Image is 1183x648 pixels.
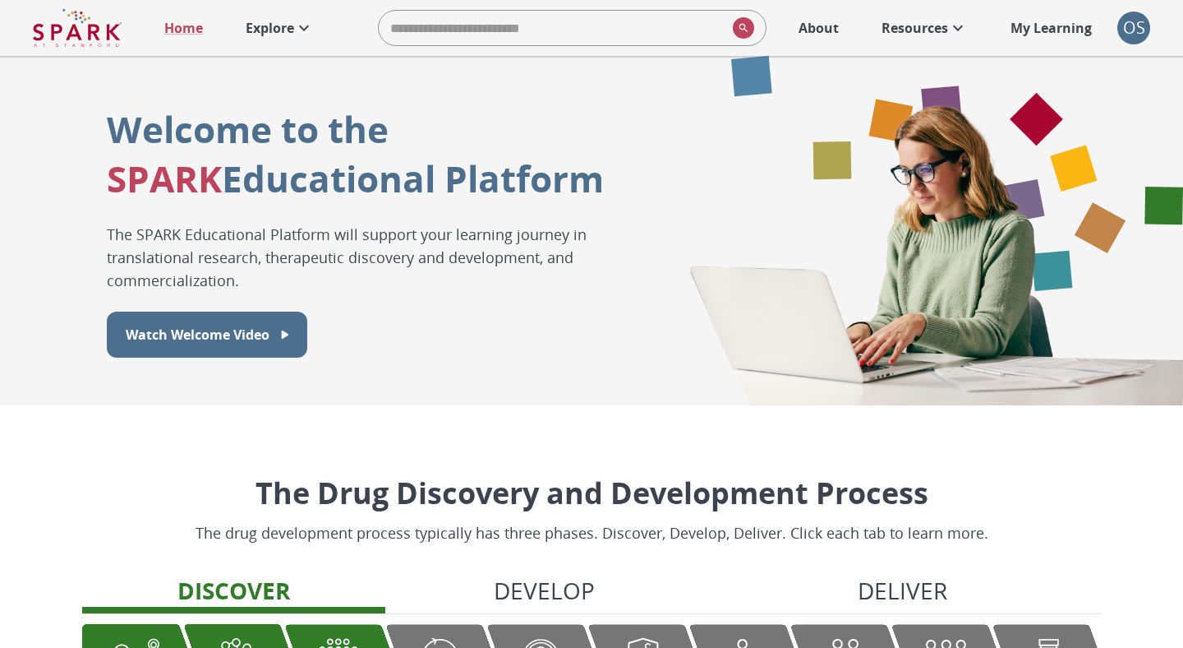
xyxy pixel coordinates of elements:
[246,18,294,38] p: Explore
[873,10,976,46] a: Resources
[156,10,211,46] a: Home
[196,471,988,516] p: The Drug Discovery and Development Process
[107,154,222,203] span: SPARK
[1002,10,1101,46] a: My Learning
[881,18,948,38] p: Resources
[790,10,847,46] a: About
[1117,12,1150,44] button: account of current user
[726,11,754,45] button: search
[858,573,947,608] p: Deliver
[196,522,988,544] p: The drug development process typically has three phases. Discover, Develop, Deliver. Click each t...
[237,10,322,46] a: Explore
[107,223,645,292] p: The SPARK Educational Platform will support your learning journey in translational research, ther...
[1010,18,1092,38] p: My Learning
[1117,12,1150,44] div: OS
[126,325,269,345] p: Watch Welcome Video
[177,573,290,608] p: Discover
[494,573,595,608] p: Develop
[164,18,203,38] p: Home
[107,312,307,358] button: Watch Welcome Video
[645,56,1183,405] div: Graphic showing various drug development icons within hexagons fading across the screen
[799,18,839,38] p: About
[33,8,122,48] img: Logo of SPARK at Stanford
[107,104,604,203] p: Welcome to the Educational Platform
